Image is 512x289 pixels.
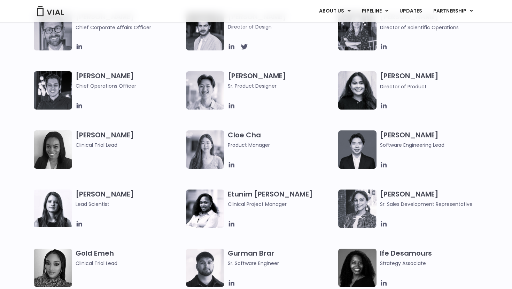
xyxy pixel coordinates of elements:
span: Software Engineering Lead [380,141,487,149]
img: Headshot of smiling man named Josh [34,71,72,110]
img: Paolo-M [34,12,72,50]
h3: [PERSON_NAME] [76,71,183,90]
span: Chief Operations Officer [76,82,183,90]
h3: [PERSON_NAME] [380,71,487,90]
span: Clinical Project Manager [228,200,335,208]
a: ABOUT USMenu Toggle [313,5,356,17]
span: Clinical Trial Lead [76,141,183,149]
span: Director of Product [380,83,427,90]
h3: [PERSON_NAME] [76,190,183,208]
img: Image of smiling woman named Etunim [186,190,224,228]
a: UPDATES [394,5,427,17]
img: Smiling woman named Dhruba [338,71,377,110]
span: Sr. Sales Development Representative [380,200,487,208]
img: A black and white photo of a woman smiling. [34,130,72,169]
h3: [PERSON_NAME] [380,190,487,208]
a: PIPELINEMenu Toggle [356,5,394,17]
img: Headshot of smiling of man named Gurman [186,249,224,287]
img: Headshot of smiling woman named Sarah [338,12,377,50]
h3: Ife Desamours [380,249,487,267]
h3: [PERSON_NAME] [380,130,487,149]
img: Headshot of smiling woman named Elia [34,190,72,227]
img: Ife Desamours [338,249,377,287]
img: Vial Logo [37,6,64,16]
span: Strategy Associate [380,259,487,267]
h3: Gurman Brar [228,249,335,267]
h3: Gold Emeh [76,249,183,267]
img: Cloe [186,130,224,169]
img: Headshot of smiling man named Albert [186,12,224,50]
h3: [PERSON_NAME] [76,130,183,149]
span: Sr. Product Designer [228,82,335,90]
span: Sr. Software Engineer [228,259,335,267]
img: A woman wearing a leopard print shirt in a black and white photo. [34,249,72,287]
span: Clinical Trial Lead [76,259,183,267]
a: PARTNERSHIPMenu Toggle [428,5,479,17]
span: Lead Scientist [76,200,183,208]
span: Director of Design [228,23,335,31]
span: Director of Scientific Operations [380,24,459,31]
img: Smiling woman named Gabriella [338,190,377,228]
img: Brennan [186,71,224,110]
h3: Etunim [PERSON_NAME] [228,190,335,208]
span: Product Manager [228,141,335,149]
span: Chief Corporate Affairs Officer [76,24,151,31]
h3: Cloe Cha [228,130,335,149]
h3: [PERSON_NAME] [228,71,335,90]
